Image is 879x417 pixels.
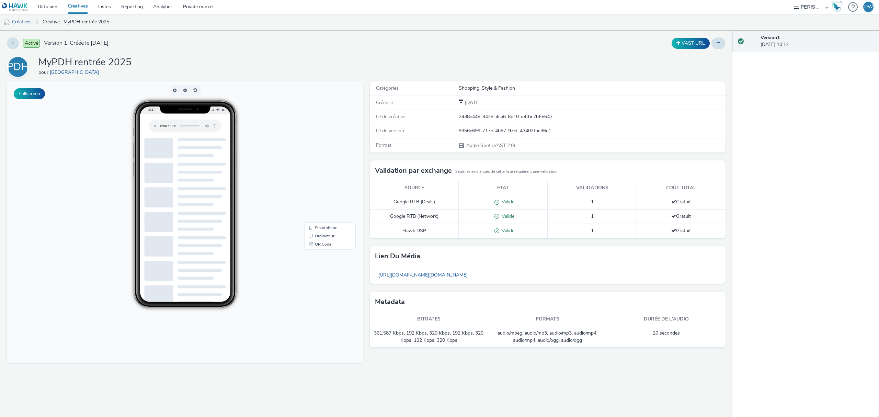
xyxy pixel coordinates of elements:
h3: Metadata [375,297,405,307]
span: Gratuit [671,213,691,219]
span: 16:41 [140,26,148,30]
th: Source [370,181,459,195]
strong: Version 1 [761,34,780,41]
div: [DATE] 10:12 [761,34,874,48]
td: 361.587 Kbps, 192 Kbps, 320 Kbps, 192 Kbps, 320 Kbps, 192 Kbps, 320 Kbps [370,326,489,348]
span: Activé [23,39,40,48]
span: Valide [499,227,514,234]
small: Seuls les exchanges de cette liste requièrent une validation [455,169,557,174]
div: PDH [7,57,29,77]
div: Dupliquer la créative en un VAST URL [670,38,711,49]
span: 1 [591,199,594,205]
td: Hawk DSP [370,224,459,238]
span: Audio Spot (VAST 2.0) [466,142,515,149]
span: QR Code [308,161,324,165]
span: Valide [499,199,514,205]
a: Hawk Academy [832,1,845,12]
span: Créée le [376,99,393,106]
span: Gratuit [671,227,691,234]
img: audio [3,19,10,26]
span: 1 [591,213,594,219]
button: Fullscreen [14,88,45,99]
span: 1 [591,227,594,234]
span: Catégories [376,85,399,91]
span: Valide [499,213,514,219]
li: Ordinateur [299,150,347,159]
a: [GEOGRAPHIC_DATA] [50,69,102,76]
th: Formats [488,312,607,326]
td: Google RTB (Network) [370,210,459,224]
span: pour [38,69,50,76]
th: Etat [459,181,548,195]
img: undefined Logo [2,3,28,11]
td: audio/mpeg, audio/mp3, audio/mp3, audio/mp4, audio/mp4, audio/ogg, audio/ogg [488,326,607,348]
div: 2438e448-9429-4ca6-8b10-d4fbc7b65643 [459,113,725,120]
h3: Validation par exchange [375,166,452,176]
span: ID de version [376,127,404,134]
div: DW [864,2,873,12]
div: Shopping, Style & Fashion [459,85,725,92]
h1: MyPDH rentrée 2025 [38,56,132,69]
span: Gratuit [671,199,691,205]
td: 20 secondes [607,326,726,348]
a: PDH [7,64,32,70]
td: Google RTB (Deals) [370,195,459,210]
a: Créative : MyPDH rentrée 2025 [39,14,113,30]
li: QR Code [299,159,347,167]
th: Bitrates [370,312,489,326]
th: Durée de l'audio [607,312,726,326]
h3: Lien du média [375,251,420,261]
span: [DATE] [464,99,480,106]
li: Smartphone [299,142,347,150]
th: Coût total [637,181,726,195]
span: ID de créative [376,113,405,120]
span: Smartphone [308,144,330,148]
div: Création 22 août 2025, 10:12 [464,99,480,106]
span: Ordinateur [308,153,328,157]
span: Format [376,142,391,148]
button: VAST URL [672,38,710,49]
img: Hawk Academy [832,1,842,12]
th: Validations [548,181,637,195]
span: Version 1 - Créée le [DATE] [44,39,109,47]
div: 9356e699-717e-4b87-97cf-43403fbc36c1 [459,127,725,134]
a: [URL][DOMAIN_NAME][DOMAIN_NAME] [375,268,471,282]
